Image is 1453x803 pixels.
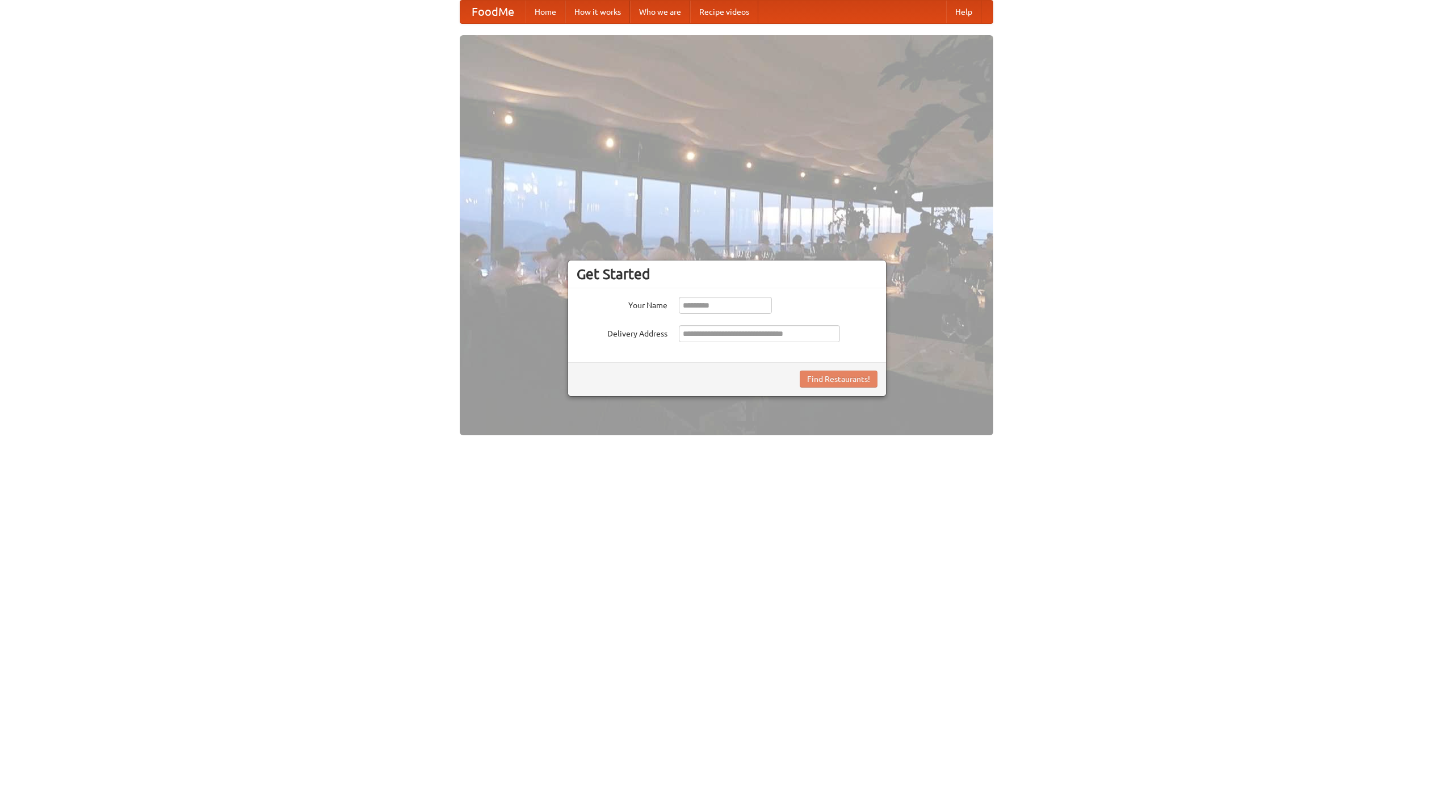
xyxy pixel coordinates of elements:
h3: Get Started [577,266,877,283]
label: Your Name [577,297,667,311]
a: Recipe videos [690,1,758,23]
a: Home [526,1,565,23]
button: Find Restaurants! [800,371,877,388]
label: Delivery Address [577,325,667,339]
a: Help [946,1,981,23]
a: Who we are [630,1,690,23]
a: How it works [565,1,630,23]
a: FoodMe [460,1,526,23]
